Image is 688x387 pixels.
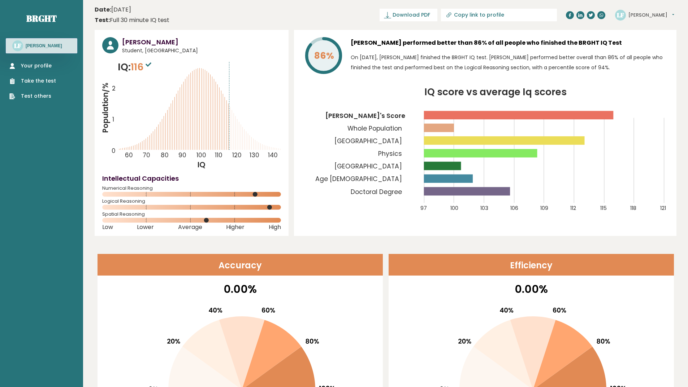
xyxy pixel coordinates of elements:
[269,226,281,229] span: High
[631,205,637,212] tspan: 118
[393,11,430,19] span: Download PDF
[250,151,260,159] tspan: 130
[161,151,169,159] tspan: 80
[9,92,56,100] a: Test others
[661,205,666,212] tspan: 121
[393,281,669,297] p: 0.00%
[9,62,56,70] a: Your profile
[26,13,57,24] a: Brght
[14,41,21,50] text: LF
[380,9,437,21] a: Download PDF
[102,173,281,183] h4: Intellectual Capacities
[9,77,56,85] a: Take the test
[95,5,111,14] b: Date:
[137,226,154,229] span: Lower
[112,115,114,124] tspan: 1
[226,226,245,229] span: Higher
[232,151,242,159] tspan: 120
[480,205,488,212] tspan: 103
[424,85,567,98] tspan: IQ score vs average Iq scores
[95,16,169,25] div: Full 30 minute IQ test
[617,10,624,19] text: LF
[450,205,458,212] tspan: 100
[351,188,402,196] tspan: Doctoral Degree
[334,137,402,145] tspan: [GEOGRAPHIC_DATA]
[314,49,334,62] tspan: 86%
[125,151,133,159] tspan: 60
[102,200,281,203] span: Logical Reasoning
[102,281,378,297] p: 0.00%
[118,60,153,74] p: IQ:
[351,52,669,72] p: On [DATE], [PERSON_NAME] finished the BRGHT IQ test. [PERSON_NAME] performed better overall than ...
[102,213,281,216] span: Spatial Reasoning
[198,160,206,170] tspan: IQ
[196,151,206,159] tspan: 100
[268,151,278,159] tspan: 140
[178,226,202,229] span: Average
[571,205,576,212] tspan: 112
[100,83,111,133] tspan: Population/%
[601,205,607,212] tspan: 115
[112,84,116,93] tspan: 2
[389,254,674,276] header: Efficiency
[510,205,518,212] tspan: 106
[102,187,281,190] span: Numerical Reasoning
[420,205,427,212] tspan: 97
[95,16,110,24] b: Test:
[26,43,62,49] h3: [PERSON_NAME]
[98,254,383,276] header: Accuracy
[378,149,402,158] tspan: Physics
[122,47,281,54] span: Student, [GEOGRAPHIC_DATA]
[541,205,549,212] tspan: 109
[351,37,669,49] h3: [PERSON_NAME] performed better than 86% of all people who finished the BRGHT IQ Test
[102,226,113,229] span: Low
[143,151,150,159] tspan: 70
[112,146,116,155] tspan: 0
[178,151,186,159] tspan: 90
[95,5,131,14] time: [DATE]
[334,162,402,171] tspan: [GEOGRAPHIC_DATA]
[628,12,674,19] button: [PERSON_NAME]
[315,175,402,184] tspan: Age [DEMOGRAPHIC_DATA]
[347,124,402,133] tspan: Whole Population
[131,60,153,74] span: 116
[122,37,281,47] h3: [PERSON_NAME]
[325,111,405,120] tspan: [PERSON_NAME]'s Score
[215,151,222,159] tspan: 110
